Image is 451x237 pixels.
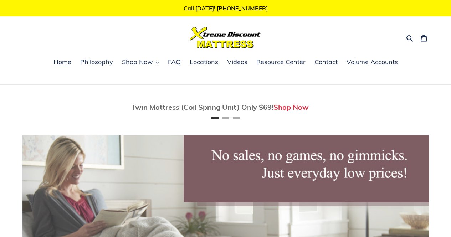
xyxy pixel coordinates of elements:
span: Twin Mattress (Coil Spring Unit) Only $69! [132,103,273,112]
a: FAQ [164,57,184,68]
button: Page 3 [233,117,240,119]
span: Contact [314,58,338,66]
button: Page 2 [222,117,229,119]
img: Xtreme Discount Mattress [190,27,261,48]
a: Locations [186,57,222,68]
a: Philosophy [77,57,117,68]
button: Page 1 [211,117,219,119]
span: Volume Accounts [347,58,398,66]
button: Shop Now [118,57,163,68]
span: Shop Now [122,58,153,66]
span: Home [53,58,71,66]
a: Videos [224,57,251,68]
span: FAQ [168,58,181,66]
span: Locations [190,58,218,66]
span: Philosophy [80,58,113,66]
a: Contact [311,57,341,68]
a: Shop Now [273,103,309,112]
a: Resource Center [253,57,309,68]
span: Videos [227,58,247,66]
span: Resource Center [256,58,306,66]
a: Volume Accounts [343,57,401,68]
a: Home [50,57,75,68]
